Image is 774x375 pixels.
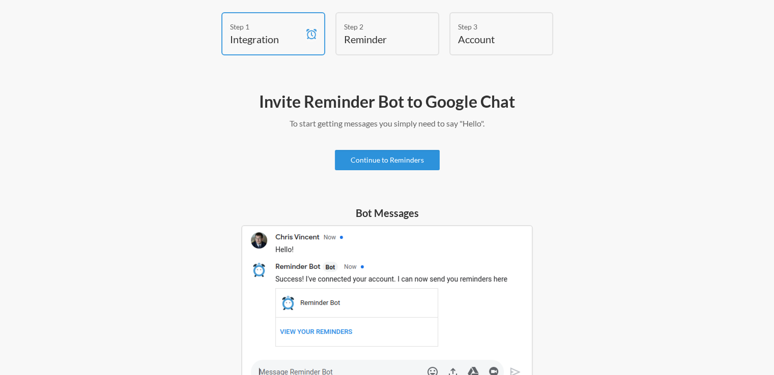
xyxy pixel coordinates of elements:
p: To start getting messages you simply need to say "Hello". [92,117,682,130]
h2: Invite Reminder Bot to Google Chat [92,91,682,112]
div: Step 3 [458,21,529,32]
h4: Integration [230,32,301,46]
h5: Bot Messages [241,206,533,220]
div: Step 1 [230,21,301,32]
h4: Reminder [344,32,415,46]
a: Continue to Reminders [335,150,440,170]
h4: Account [458,32,529,46]
div: Step 2 [344,21,415,32]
